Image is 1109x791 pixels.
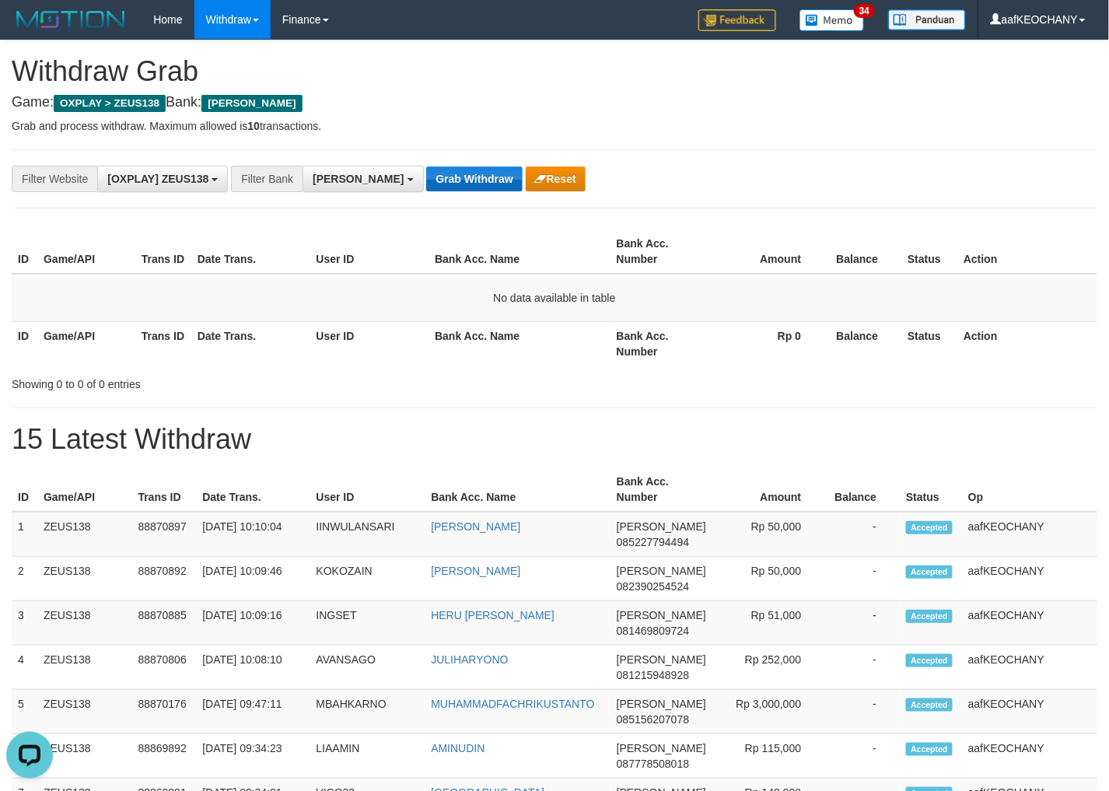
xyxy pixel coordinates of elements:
[617,609,706,621] span: [PERSON_NAME]
[12,166,97,192] div: Filter Website
[962,646,1097,690] td: aafKEOCHANY
[37,646,132,690] td: ZEUS138
[135,321,191,366] th: Trans ID
[310,601,425,646] td: INGSET
[617,713,689,726] span: Copy 085156207078 to clipboard
[957,321,1097,366] th: Action
[426,166,522,191] button: Grab Withdraw
[37,229,135,274] th: Game/API
[962,557,1097,601] td: aafKEOCHANY
[824,734,900,779] td: -
[617,698,706,710] span: [PERSON_NAME]
[712,646,824,690] td: Rp 252,000
[12,118,1097,134] p: Grab and process withdraw. Maximum allowed is transactions.
[12,274,1097,322] td: No data available in table
[617,742,706,754] span: [PERSON_NAME]
[37,467,132,512] th: Game/API
[12,424,1097,455] h1: 15 Latest Withdraw
[610,321,708,366] th: Bank Acc. Number
[37,512,132,557] td: ZEUS138
[824,557,900,601] td: -
[196,467,310,512] th: Date Trans.
[12,56,1097,87] h1: Withdraw Grab
[617,580,689,593] span: Copy 082390254524 to clipboard
[303,166,423,192] button: [PERSON_NAME]
[708,229,825,274] th: Amount
[824,229,901,274] th: Balance
[12,557,37,601] td: 2
[231,166,303,192] div: Filter Bank
[610,229,708,274] th: Bank Acc. Number
[12,370,450,392] div: Showing 0 to 0 of 0 entries
[196,690,310,734] td: [DATE] 09:47:11
[906,654,953,667] span: Accepted
[310,467,425,512] th: User ID
[191,321,310,366] th: Date Trans.
[131,601,196,646] td: 88870885
[824,467,900,512] th: Balance
[854,4,875,18] span: 34
[824,601,900,646] td: -
[310,229,429,274] th: User ID
[131,734,196,779] td: 88869892
[313,173,404,185] span: [PERSON_NAME]
[617,520,706,533] span: [PERSON_NAME]
[107,173,208,185] span: [OXPLAY] ZEUS138
[824,512,900,557] td: -
[12,646,37,690] td: 4
[431,609,554,621] a: HERU [PERSON_NAME]
[824,646,900,690] td: -
[431,742,485,754] a: AMINUDIN
[617,758,689,770] span: Copy 087778508018 to clipboard
[37,601,132,646] td: ZEUS138
[712,512,824,557] td: Rp 50,000
[12,690,37,734] td: 5
[824,321,901,366] th: Balance
[6,6,53,53] button: Open LiveChat chat widget
[799,9,865,31] img: Button%20Memo.svg
[431,698,594,710] a: MUHAMMADFACHRIKUSTANTO
[131,467,196,512] th: Trans ID
[962,512,1097,557] td: aafKEOCHANY
[131,690,196,734] td: 88870176
[900,467,962,512] th: Status
[888,9,966,30] img: panduan.png
[429,229,610,274] th: Bank Acc. Name
[906,521,953,534] span: Accepted
[617,536,689,548] span: Copy 085227794494 to clipboard
[37,557,132,601] td: ZEUS138
[196,601,310,646] td: [DATE] 10:09:16
[425,467,610,512] th: Bank Acc. Name
[12,321,37,366] th: ID
[617,625,689,637] span: Copy 081469809724 to clipboard
[962,467,1097,512] th: Op
[37,321,135,366] th: Game/API
[310,690,425,734] td: MBAHKARNO
[906,565,953,579] span: Accepted
[824,690,900,734] td: -
[712,690,824,734] td: Rp 3,000,000
[37,690,132,734] td: ZEUS138
[712,557,824,601] td: Rp 50,000
[310,646,425,690] td: AVANSAGO
[906,610,953,623] span: Accepted
[906,698,953,712] span: Accepted
[201,95,302,112] span: [PERSON_NAME]
[135,229,191,274] th: Trans ID
[712,467,824,512] th: Amount
[310,734,425,779] td: LIAAMIN
[526,166,586,191] button: Reset
[191,229,310,274] th: Date Trans.
[196,512,310,557] td: [DATE] 10:10:04
[131,646,196,690] td: 88870806
[708,321,825,366] th: Rp 0
[901,321,957,366] th: Status
[12,95,1097,110] h4: Game: Bank:
[906,743,953,756] span: Accepted
[617,669,689,681] span: Copy 081215948928 to clipboard
[54,95,166,112] span: OXPLAY > ZEUS138
[698,9,776,31] img: Feedback.jpg
[37,734,132,779] td: ZEUS138
[12,601,37,646] td: 3
[610,467,712,512] th: Bank Acc. Number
